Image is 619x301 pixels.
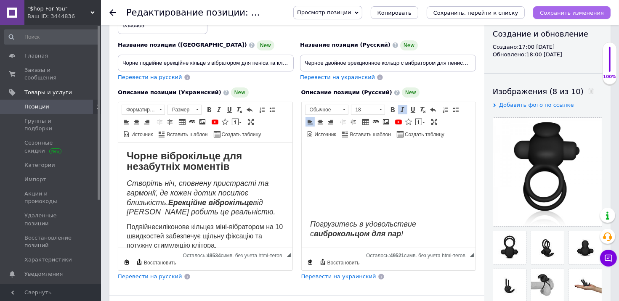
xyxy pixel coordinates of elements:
[499,102,574,108] span: Добавить фото по ссылке
[258,105,267,114] a: Вставить / удалить нумерованный список
[167,105,202,115] a: Размер
[231,87,249,98] span: New
[388,105,397,114] a: Полужирный (Ctrl+B)
[306,258,315,267] a: Сделать резервную копию сейчас
[287,253,291,257] span: Перетащите для изменения размера
[118,55,294,71] input: Например, H&M женское платье зеленое 38 размер вечернее макси с блестками
[318,258,361,267] a: Восстановить
[371,117,380,127] a: Вставить/Редактировать ссылку (Ctrl+L)
[24,161,55,169] span: Категории
[24,234,78,249] span: Восстановление позиций
[381,117,391,127] a: Изображение
[493,51,602,58] div: Обновлено: 18:00 [DATE]
[493,29,602,39] div: Создание и обновление
[235,105,244,114] a: Убрать форматирование
[398,105,407,114] a: Курсив (Ctrl+I)
[8,8,124,29] span: Чорне віброкільце для незабутніх моментів
[122,117,131,127] a: По левому краю
[155,117,164,127] a: Уменьшить отступ
[24,103,49,111] span: Позиции
[118,74,182,80] span: Перевести на русский
[198,117,207,127] a: Изображение
[300,42,391,48] span: Название позиции (Русский)
[221,131,261,138] span: Создать таблицу
[297,9,351,16] span: Просмотр позиции
[122,258,131,267] a: Сделать резервную копию сейчас
[306,129,337,139] a: Источник
[24,89,72,96] span: Товары и услуги
[493,86,602,97] div: Изображения (8 из 10)
[603,74,616,80] div: 100%
[109,9,116,16] div: Вернуться назад
[301,89,392,95] span: Описание позиции (Русский)
[24,212,78,227] span: Удаленные позиции
[361,117,370,127] a: Таблица
[338,117,348,127] a: Уменьшить отступ
[427,6,525,19] button: Сохранить, перейти к списку
[118,42,247,48] span: Название позиции ([GEOGRAPHIC_DATA])
[157,129,209,139] a: Вставить шаблон
[404,117,413,127] a: Вставить иконку
[351,105,385,115] a: 18
[24,270,63,278] span: Уведомления
[351,105,377,114] span: 18
[231,117,243,127] a: Вставить сообщение
[205,105,214,114] a: Полужирный (Ctrl+B)
[245,105,254,114] a: Отменить (Ctrl+Z)
[302,143,476,248] iframe: Визуальный текстовый редактор, F38D14D1-4AD3-425B-A6E1-507AB010658B
[37,81,92,88] span: силіконове кільце
[168,105,193,114] span: Размер
[414,117,426,127] a: Вставить сообщение
[348,117,358,127] a: Увеличить отступ
[165,131,207,138] span: Вставить шаблон
[600,250,617,267] button: Чат с покупателем
[207,253,221,259] span: 49534
[118,273,182,280] span: Перевести на русский
[301,273,376,280] span: Перевести на украинский
[130,131,153,138] span: Источник
[24,52,48,60] span: Главная
[221,117,230,127] a: Вставить иконку
[305,105,348,115] a: Обычное
[493,43,602,51] div: Создано: 17:00 [DATE]
[341,129,392,139] a: Вставить шаблон
[143,259,176,267] span: Восстановить
[135,258,178,267] a: Восстановить
[402,87,420,98] span: New
[396,129,446,139] a: Создать таблицу
[122,129,154,139] a: Источник
[8,81,165,106] span: Подвійне з міні-вібратором на 10 швидкостей забезпечує щільну фіксацію та потужну стимуляцію кліт...
[300,74,375,80] span: Перевести на украинский
[390,253,404,259] span: 49521
[408,105,417,114] a: Подчеркнутый (Ctrl+U)
[142,117,151,127] a: По правому краю
[430,117,439,127] a: Развернуть
[215,105,224,114] a: Курсив (Ctrl+I)
[213,129,263,139] a: Создать таблицу
[306,105,340,114] span: Обычное
[400,40,418,50] span: New
[24,176,46,183] span: Импорт
[470,253,474,257] span: Перетащите для изменения размера
[418,105,428,114] a: Убрать форматирование
[441,105,450,114] a: Вставить / удалить нумерованный список
[428,105,438,114] a: Отменить (Ctrl+Z)
[122,105,165,115] a: Форматирование
[533,6,611,19] button: Сохранить изменения
[188,117,197,127] a: Вставить/Редактировать ссылку (Ctrl+L)
[27,13,101,20] div: Ваш ID: 3444836
[132,117,141,127] a: По центру
[371,6,418,19] button: Копировать
[433,10,518,16] i: Сохранить, перейти к списку
[50,56,135,64] strong: Ерекційне віброкільце
[24,256,72,264] span: Характеристики
[316,117,325,127] a: По центру
[4,29,99,45] input: Поиск
[540,10,604,16] i: Сохранить изменения
[122,105,157,114] span: Форматирование
[313,131,336,138] span: Источник
[377,10,412,16] span: Копировать
[24,190,78,205] span: Акции и промокоды
[8,37,157,74] span: Створіть ніч, сповнену пристрасті та гармонії, де кожен дотик посилює близькість. від [PERSON_NAM...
